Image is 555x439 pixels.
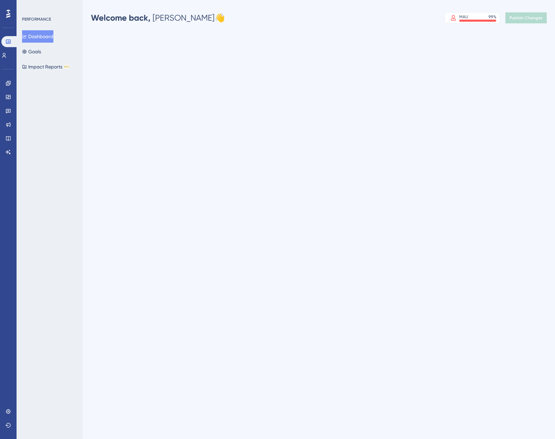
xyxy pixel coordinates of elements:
[22,30,53,43] button: Dashboard
[510,15,543,21] span: Publish Changes
[22,61,70,73] button: Impact ReportsBETA
[459,14,468,20] div: MAU
[22,45,41,58] button: Goals
[505,12,547,23] button: Publish Changes
[91,12,225,23] div: [PERSON_NAME] 👋
[64,65,70,68] div: BETA
[489,14,496,20] div: 99 %
[91,13,151,23] span: Welcome back,
[22,17,51,22] div: PERFORMANCE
